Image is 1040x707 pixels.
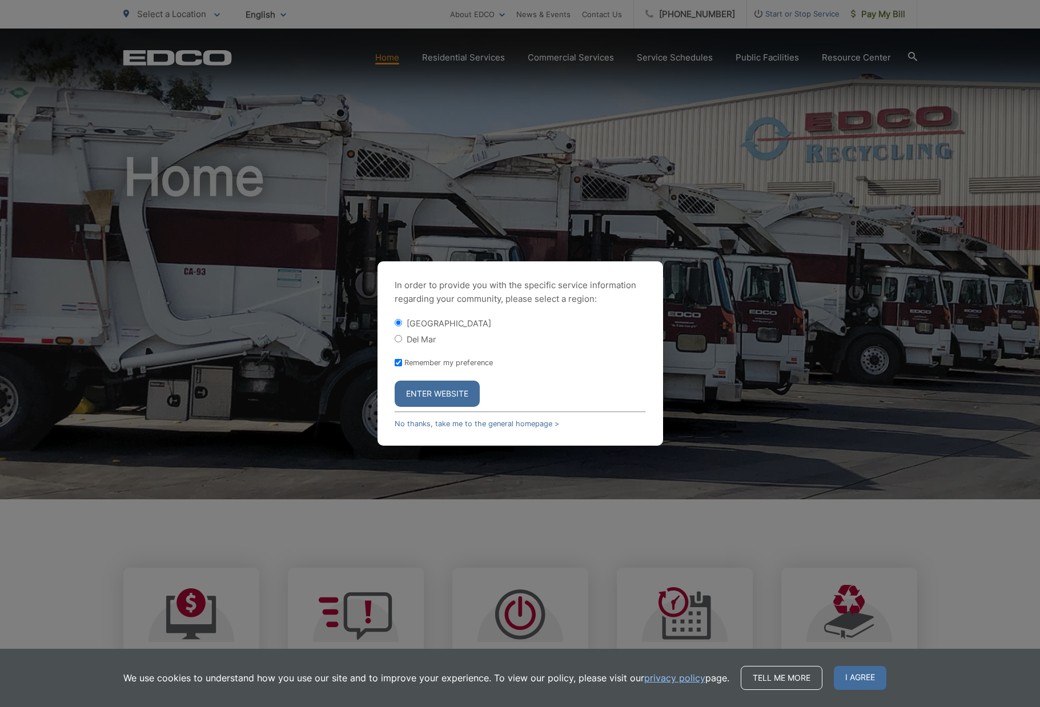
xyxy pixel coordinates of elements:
[404,358,493,367] label: Remember my preference
[644,671,705,685] a: privacy policy
[395,381,480,407] button: Enter Website
[407,334,436,344] label: Del Mar
[741,666,822,690] a: Tell me more
[123,671,729,685] p: We use cookies to understand how you use our site and to improve your experience. To view our pol...
[395,278,646,306] p: In order to provide you with the specific service information regarding your community, please se...
[407,318,491,328] label: [GEOGRAPHIC_DATA]
[395,419,559,428] a: No thanks, take me to the general homepage >
[834,666,886,690] span: I agree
